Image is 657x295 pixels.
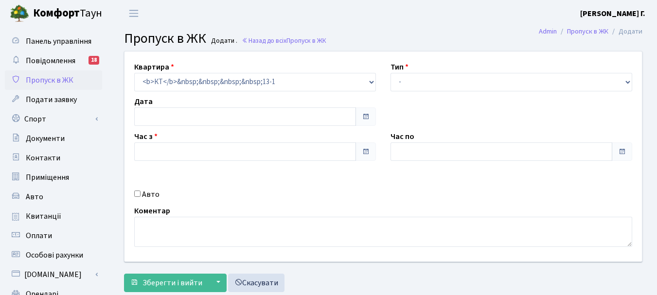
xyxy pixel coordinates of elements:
[26,250,83,260] span: Особові рахунки
[524,21,657,42] nav: breadcrumb
[5,109,102,129] a: Спорт
[142,189,160,200] label: Авто
[5,265,102,284] a: [DOMAIN_NAME]
[539,26,557,36] a: Admin
[286,36,326,45] span: Пропуск в ЖК
[5,70,102,90] a: Пропуск в ЖК
[134,96,153,107] label: Дата
[5,207,102,226] a: Квитанції
[124,29,206,48] span: Пропуск в ЖК
[5,187,102,207] a: Авто
[242,36,326,45] a: Назад до всіхПропуск в ЖК
[124,274,209,292] button: Зберегти і вийти
[10,4,29,23] img: logo.png
[580,8,645,19] a: [PERSON_NAME] Г.
[26,36,91,47] span: Панель управління
[26,55,75,66] span: Повідомлення
[391,61,408,73] label: Тип
[134,205,170,217] label: Коментар
[134,61,174,73] label: Квартира
[26,211,61,222] span: Квитанції
[26,230,52,241] span: Оплати
[5,168,102,187] a: Приміщення
[5,90,102,109] a: Подати заявку
[5,148,102,168] a: Контакти
[5,226,102,245] a: Оплати
[33,5,102,22] span: Таун
[122,5,146,21] button: Переключити навігацію
[228,274,284,292] a: Скасувати
[5,51,102,70] a: Повідомлення18
[26,191,43,202] span: Авто
[134,131,158,142] label: Час з
[89,56,99,65] div: 18
[567,26,608,36] a: Пропуск в ЖК
[5,129,102,148] a: Документи
[608,26,642,37] li: Додати
[5,245,102,265] a: Особові рахунки
[5,32,102,51] a: Панель управління
[26,75,73,86] span: Пропуск в ЖК
[26,153,60,163] span: Контакти
[209,37,237,45] small: Додати .
[142,278,202,288] span: Зберегти і вийти
[26,172,69,183] span: Приміщення
[391,131,414,142] label: Час по
[26,94,77,105] span: Подати заявку
[33,5,80,21] b: Комфорт
[26,133,65,144] span: Документи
